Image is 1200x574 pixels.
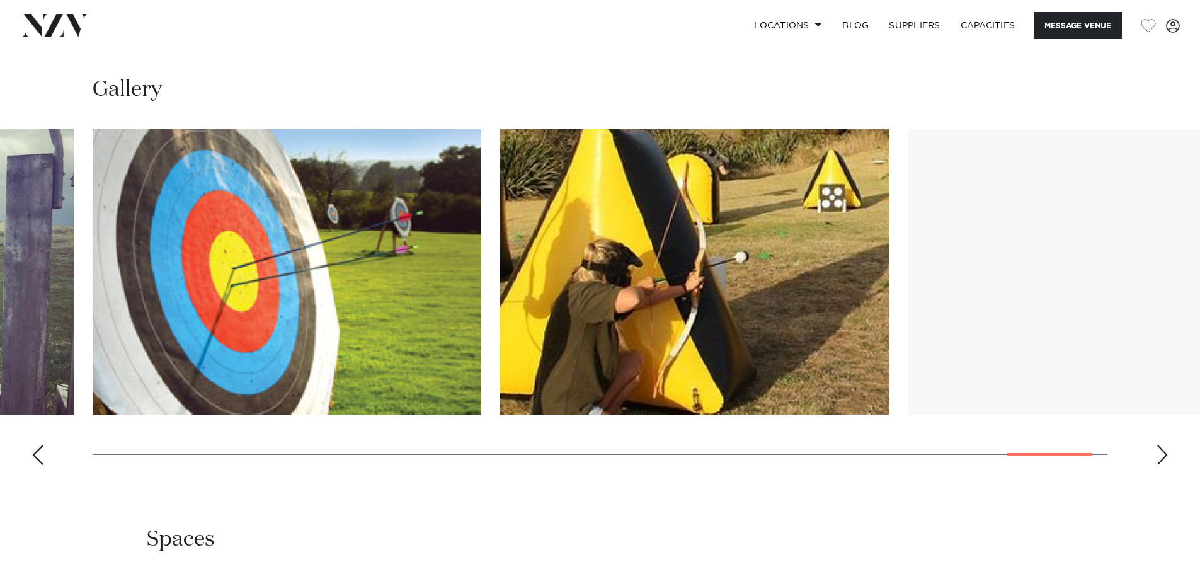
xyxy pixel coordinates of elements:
[147,525,215,554] h2: Spaces
[951,12,1026,39] a: Capacities
[1034,12,1122,39] button: Message Venue
[832,12,879,39] a: BLOG
[93,129,481,415] swiper-slide: 28 / 30
[20,14,89,37] img: nzv-logo.png
[879,12,950,39] a: SUPPLIERS
[93,76,162,104] h2: Gallery
[744,12,832,39] a: Locations
[500,129,889,415] swiper-slide: 29 / 30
